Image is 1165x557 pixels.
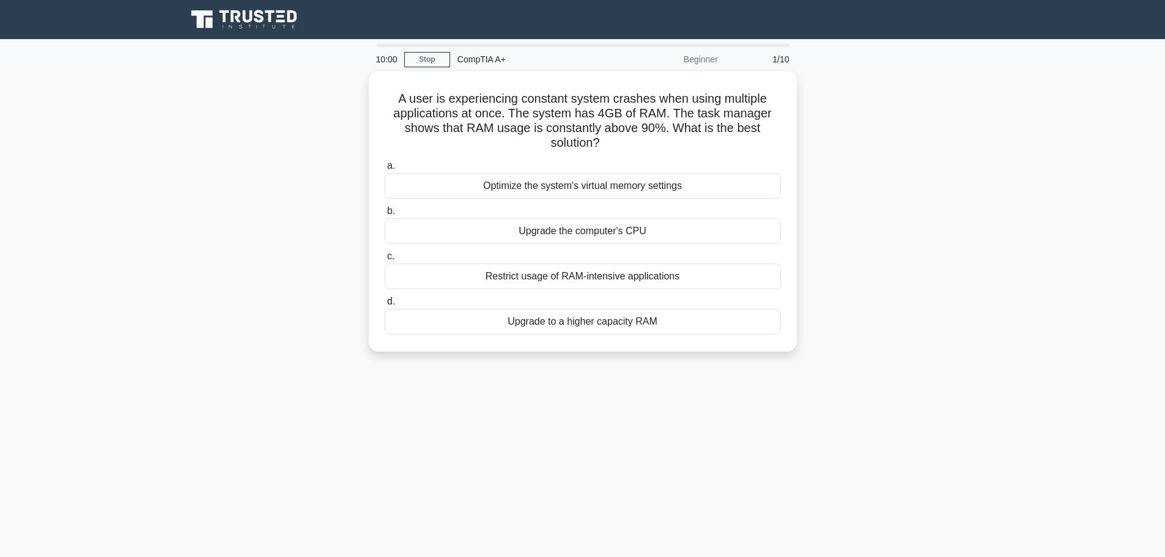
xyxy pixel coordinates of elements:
[385,218,781,244] div: Upgrade the computer's CPU
[385,173,781,199] div: Optimize the system's virtual memory settings
[404,52,450,67] a: Stop
[387,296,395,306] span: d.
[385,309,781,334] div: Upgrade to a higher capacity RAM
[387,160,395,171] span: a.
[387,251,394,261] span: c.
[450,47,618,72] div: CompTIA A+
[387,205,395,216] span: b.
[725,47,797,72] div: 1/10
[385,264,781,289] div: Restrict usage of RAM-intensive applications
[618,47,725,72] div: Beginner
[383,91,782,151] h5: A user is experiencing constant system crashes when using multiple applications at once. The syst...
[369,47,404,72] div: 10:00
